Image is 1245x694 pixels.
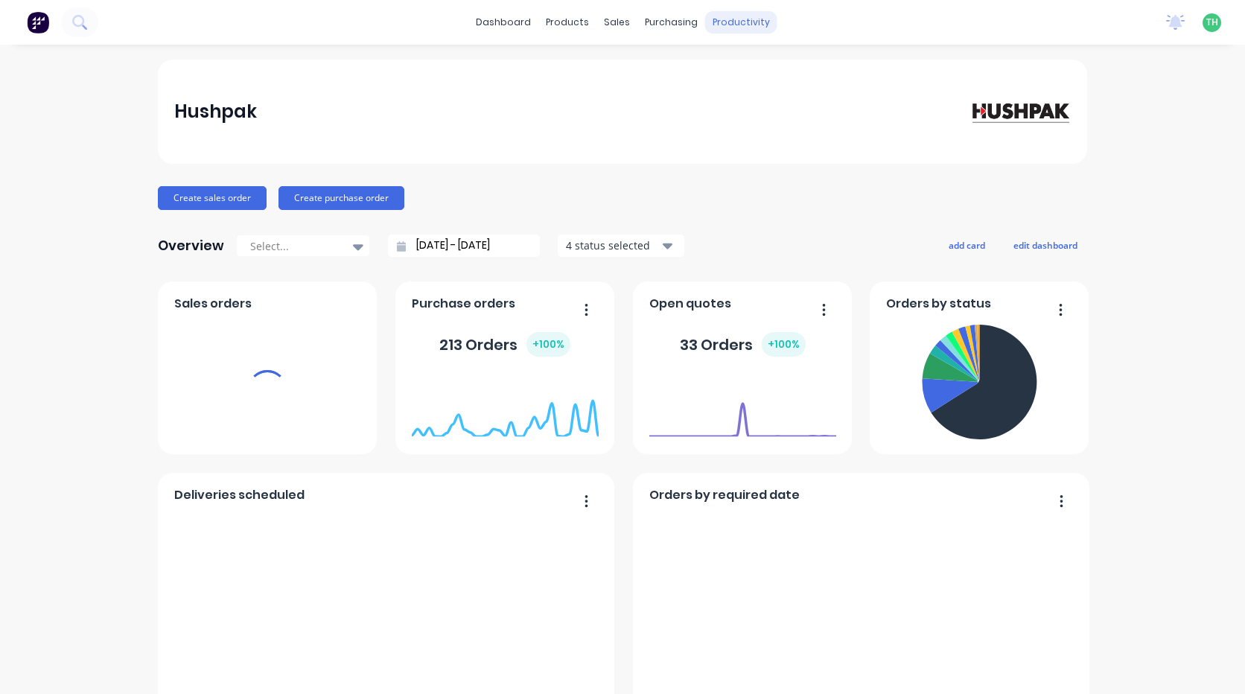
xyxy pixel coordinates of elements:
[649,295,731,313] span: Open quotes
[468,11,538,34] a: dashboard
[278,186,404,210] button: Create purchase order
[886,295,991,313] span: Orders by status
[566,238,660,253] div: 4 status selected
[27,11,49,34] img: Factory
[637,11,705,34] div: purchasing
[158,186,267,210] button: Create sales order
[967,98,1071,124] img: Hushpak
[174,295,252,313] span: Sales orders
[439,332,570,357] div: 213 Orders
[174,97,257,127] div: Hushpak
[412,295,515,313] span: Purchase orders
[526,332,570,357] div: + 100 %
[1004,235,1087,255] button: edit dashboard
[158,231,224,261] div: Overview
[680,332,806,357] div: 33 Orders
[705,11,777,34] div: productivity
[939,235,995,255] button: add card
[558,235,684,257] button: 4 status selected
[174,486,305,504] span: Deliveries scheduled
[1206,16,1218,29] span: TH
[596,11,637,34] div: sales
[762,332,806,357] div: + 100 %
[538,11,596,34] div: products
